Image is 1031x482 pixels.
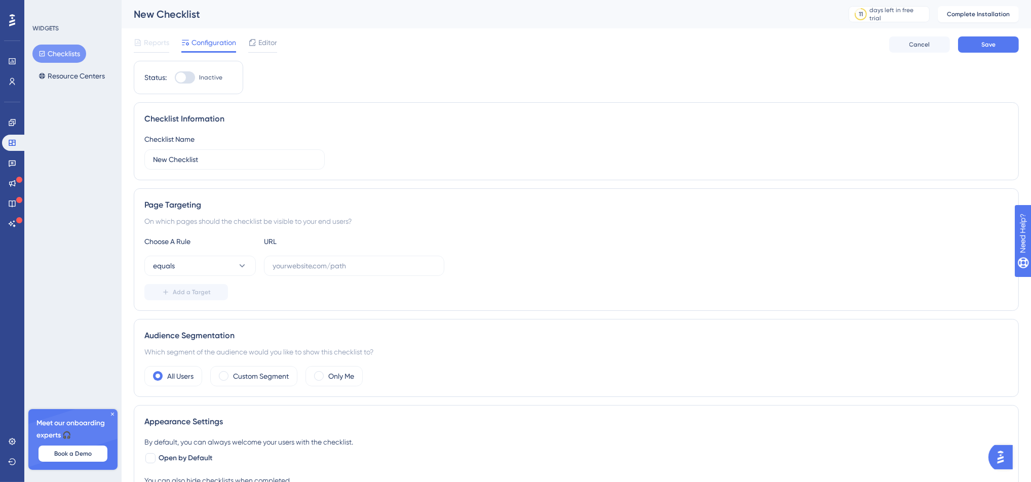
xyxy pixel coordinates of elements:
label: Custom Segment [233,370,289,382]
input: Type your Checklist name [153,154,316,165]
div: days left in free trial [870,6,926,22]
div: On which pages should the checklist be visible to your end users? [144,215,1008,227]
div: Choose A Rule [144,235,256,248]
div: Which segment of the audience would you like to show this checklist to? [144,346,1008,358]
div: URL [264,235,375,248]
div: New Checklist [134,7,823,21]
label: Only Me [328,370,354,382]
button: Checklists [32,45,86,63]
span: Editor [258,36,277,49]
span: Configuration [192,36,236,49]
button: Add a Target [144,284,228,300]
div: Checklist Information [144,113,1008,125]
button: Resource Centers [32,67,111,85]
div: Appearance Settings [144,416,1008,428]
span: Reports [144,36,169,49]
span: Save [981,41,996,49]
span: Add a Target [173,288,211,296]
span: Complete Installation [947,10,1010,18]
div: By default, you can always welcome your users with the checklist. [144,436,1008,448]
input: yourwebsite.com/path [273,260,436,271]
span: equals [153,260,175,272]
span: Need Help? [24,3,63,15]
button: equals [144,256,256,276]
span: Book a Demo [54,450,92,458]
span: Open by Default [159,452,212,464]
span: Meet our onboarding experts 🎧 [36,417,109,441]
div: Audience Segmentation [144,330,1008,342]
div: WIDGETS [32,24,59,32]
div: Page Targeting [144,199,1008,211]
button: Save [958,36,1019,53]
iframe: UserGuiding AI Assistant Launcher [988,442,1019,472]
div: 11 [859,10,863,18]
span: Cancel [909,41,930,49]
div: Checklist Name [144,133,195,145]
span: Inactive [199,73,222,82]
div: Status: [144,71,167,84]
button: Complete Installation [938,6,1019,22]
button: Cancel [889,36,950,53]
label: All Users [167,370,194,382]
button: Book a Demo [39,446,107,462]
